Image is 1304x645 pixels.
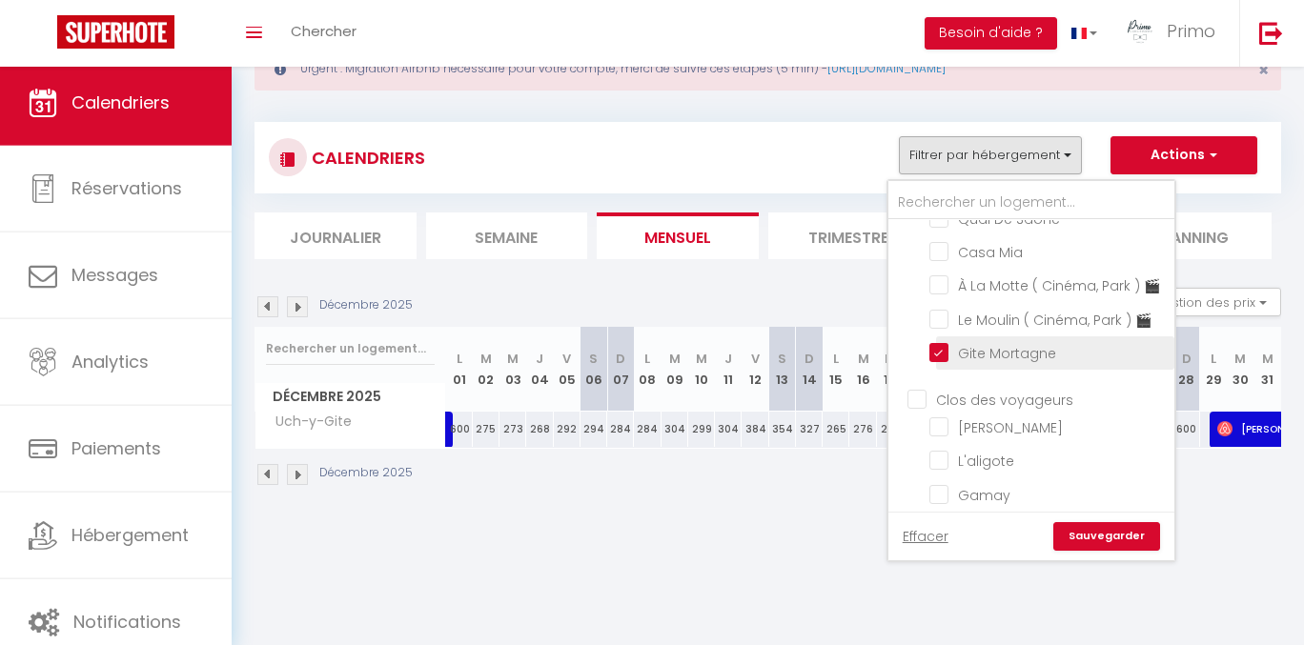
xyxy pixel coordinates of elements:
[903,526,948,547] a: Effacer
[480,350,492,368] abbr: M
[662,327,688,412] th: 09
[71,91,170,114] span: Calendriers
[849,412,876,447] div: 276
[634,412,661,447] div: 284
[581,412,607,447] div: 294
[715,412,742,447] div: 304
[71,523,189,547] span: Hébergement
[473,327,499,412] th: 02
[778,350,786,368] abbr: S
[925,17,1057,50] button: Besoin d'aide ?
[958,344,1056,363] span: Gite Mortagne
[536,350,543,368] abbr: J
[833,350,839,368] abbr: L
[688,327,715,412] th: 10
[742,327,768,412] th: 12
[888,186,1174,220] input: Rechercher un logement...
[473,412,499,447] div: 275
[71,263,158,287] span: Messages
[597,212,759,259] li: Mensuel
[1182,350,1192,368] abbr: D
[796,412,823,447] div: 327
[877,412,904,447] div: 241
[526,327,553,412] th: 04
[291,21,357,41] span: Chercher
[823,412,849,447] div: 265
[823,327,849,412] th: 15
[499,327,526,412] th: 03
[457,350,462,368] abbr: L
[768,212,930,259] li: Trimestre
[899,136,1082,174] button: Filtrer par hébergement
[319,296,413,314] p: Décembre 2025
[554,412,581,447] div: 292
[1173,327,1200,412] th: 28
[616,350,625,368] abbr: D
[644,350,650,368] abbr: L
[769,412,796,447] div: 354
[607,412,634,447] div: 284
[446,412,473,447] div: 600
[255,212,417,259] li: Journalier
[1259,21,1283,45] img: logout
[562,350,571,368] abbr: V
[958,311,1151,330] span: Le Moulin ( Cinéma, Park ) 🎬
[805,350,814,368] abbr: D
[885,350,896,368] abbr: M
[57,15,174,49] img: Super Booking
[1110,212,1273,259] li: Planning
[607,327,634,412] th: 07
[507,350,519,368] abbr: M
[307,136,425,179] h3: CALENDRIERS
[958,486,1010,505] span: Gamay
[1200,327,1227,412] th: 29
[255,383,445,411] span: Décembre 2025
[319,464,413,482] p: Décembre 2025
[669,350,681,368] abbr: M
[255,47,1281,91] div: Urgent : Migration Airbnb nécessaire pour votre compte, merci de suivre ces étapes (5 min) -
[662,412,688,447] div: 304
[751,350,760,368] abbr: V
[1126,17,1154,46] img: ...
[769,327,796,412] th: 13
[827,60,946,76] a: [URL][DOMAIN_NAME]
[742,412,768,447] div: 384
[426,212,588,259] li: Semaine
[589,350,598,368] abbr: S
[1258,62,1269,79] button: Close
[1110,136,1257,174] button: Actions
[266,332,435,366] input: Rechercher un logement...
[446,327,473,412] th: 01
[73,610,181,634] span: Notifications
[1234,350,1246,368] abbr: M
[688,412,715,447] div: 299
[936,391,1073,410] span: Clos des voyageurs
[1211,350,1216,368] abbr: L
[71,350,149,373] span: Analytics
[258,412,357,433] span: Uch-y-Gite
[886,179,1176,562] div: Filtrer par hébergement
[581,327,607,412] th: 06
[849,327,876,412] th: 16
[71,176,182,200] span: Réservations
[554,327,581,412] th: 05
[724,350,732,368] abbr: J
[499,412,526,447] div: 273
[696,350,707,368] abbr: M
[1262,350,1273,368] abbr: M
[526,412,553,447] div: 268
[858,350,869,368] abbr: M
[1173,412,1200,447] div: 600
[1167,19,1215,43] span: Primo
[1053,522,1160,551] a: Sauvegarder
[1253,327,1281,412] th: 31
[877,327,904,412] th: 17
[1227,327,1253,412] th: 30
[634,327,661,412] th: 08
[715,327,742,412] th: 11
[1139,288,1281,316] button: Gestion des prix
[71,436,161,460] span: Paiements
[1258,58,1269,82] span: ×
[796,327,823,412] th: 14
